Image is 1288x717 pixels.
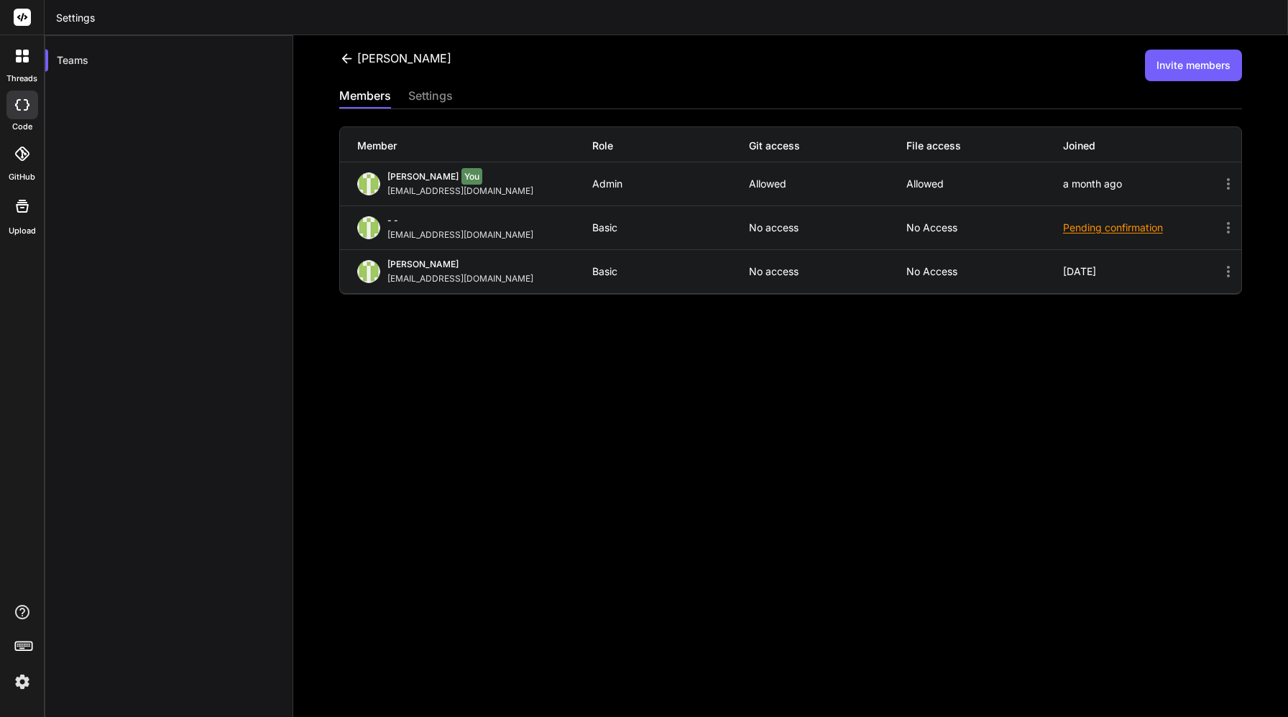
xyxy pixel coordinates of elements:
[387,215,398,226] span: - -
[357,260,380,283] img: profile_image
[906,266,1063,277] p: No access
[387,259,459,269] span: [PERSON_NAME]
[9,171,35,183] label: GitHub
[9,225,36,237] label: Upload
[749,222,906,233] p: No access
[749,178,906,190] p: Allowed
[339,50,451,67] div: [PERSON_NAME]
[357,139,592,153] div: Member
[1145,50,1242,81] button: Invite members
[408,87,453,107] div: settings
[592,178,749,190] div: Admin
[6,73,37,85] label: threads
[1063,266,1220,277] div: [DATE]
[749,266,906,277] p: No access
[1063,221,1220,235] div: Pending confirmation
[387,229,539,241] div: [EMAIL_ADDRESS][DOMAIN_NAME]
[339,87,391,107] div: members
[1063,139,1220,153] div: Joined
[387,185,539,197] div: [EMAIL_ADDRESS][DOMAIN_NAME]
[592,266,749,277] div: Basic
[10,670,34,694] img: settings
[45,45,293,76] div: Teams
[357,172,380,195] img: profile_image
[906,178,1063,190] p: Allowed
[387,273,539,285] div: [EMAIL_ADDRESS][DOMAIN_NAME]
[461,168,482,185] span: You
[12,121,32,133] label: code
[1063,178,1220,190] div: a month ago
[906,139,1063,153] div: File access
[357,216,380,239] img: profile_image
[906,222,1063,233] p: No access
[592,222,749,233] div: Basic
[749,139,906,153] div: Git access
[592,139,749,153] div: Role
[387,171,459,182] span: [PERSON_NAME]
